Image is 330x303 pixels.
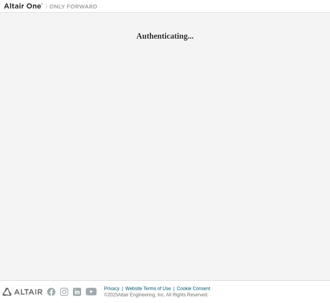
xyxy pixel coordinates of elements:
[104,285,125,292] div: Privacy
[4,2,101,10] img: Altair One
[4,31,326,41] h2: Authenticating...
[60,288,68,296] img: instagram.svg
[47,288,55,296] img: facebook.svg
[2,288,43,296] img: altair_logo.svg
[125,285,177,292] div: Website Terms of Use
[86,288,97,296] img: youtube.svg
[177,285,215,292] div: Cookie Consent
[73,288,81,296] img: linkedin.svg
[104,292,215,298] p: © 2025 Altair Engineering, Inc. All Rights Reserved.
